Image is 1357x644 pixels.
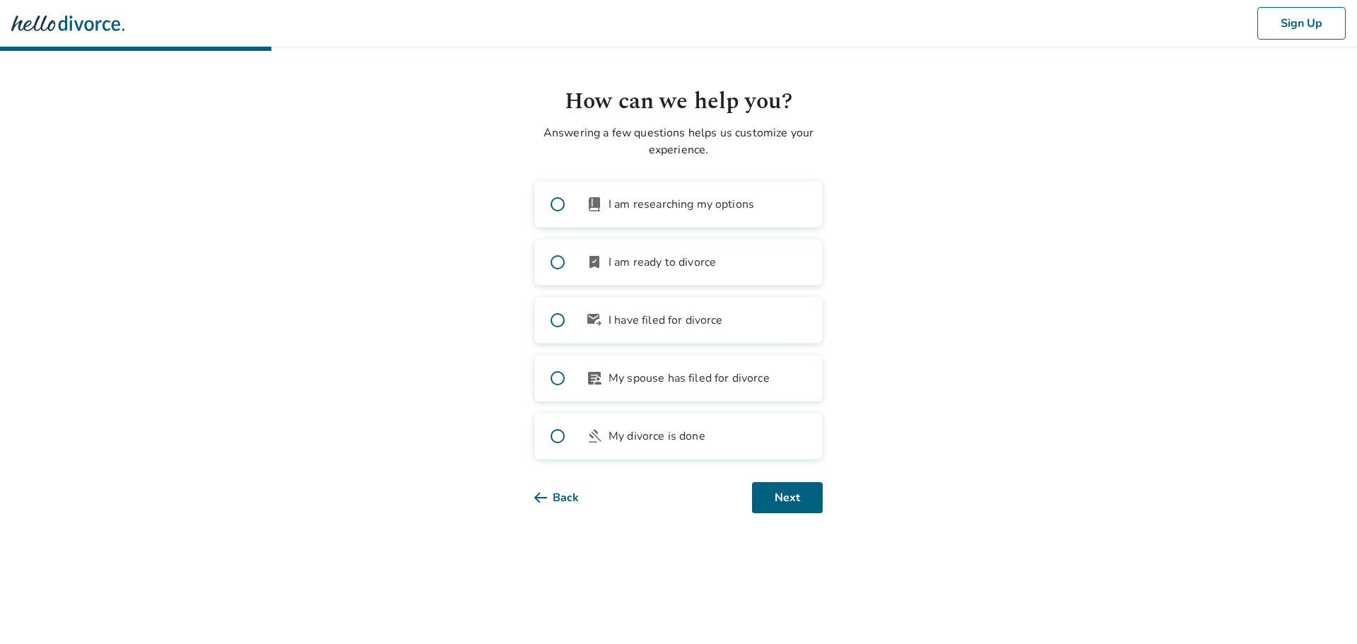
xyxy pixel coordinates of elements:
span: outgoing_mail [586,312,603,329]
span: article_person [586,370,603,387]
span: My spouse has filed for divorce [609,370,770,387]
span: bookmark_check [586,254,603,271]
span: I am researching my options [609,196,754,213]
h1: How can we help you? [534,85,823,119]
p: Answering a few questions helps us customize your experience. [534,124,823,158]
img: Hello Divorce Logo [11,9,124,37]
span: I have filed for divorce [609,312,723,329]
span: I am ready to divorce [609,254,716,271]
button: Back [534,482,601,513]
span: My divorce is done [609,428,705,445]
button: Sign Up [1257,7,1346,40]
iframe: Chat Widget [1286,576,1357,644]
span: gavel [586,428,603,445]
span: book_2 [586,196,603,213]
button: Next [752,482,823,513]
